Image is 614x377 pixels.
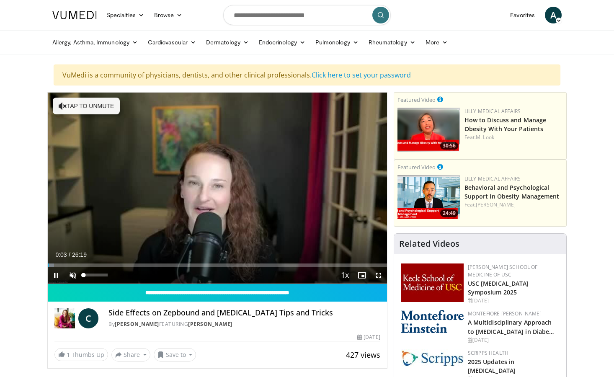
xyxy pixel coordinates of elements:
[111,348,150,362] button: Share
[72,251,87,258] span: 26:19
[54,308,75,328] img: Dr. Carolynn Francavilla
[464,201,563,209] div: Feat.
[53,98,120,114] button: Tap to unmute
[464,116,547,133] a: How to Discuss and Manage Obesity With Your Patients
[421,34,453,51] a: More
[48,267,64,284] button: Pause
[364,34,421,51] a: Rheumatology
[102,7,149,23] a: Specialties
[468,336,560,344] div: [DATE]
[64,267,81,284] button: Unmute
[83,274,107,276] div: Volume Level
[401,349,464,367] img: c9f2b0b7-b02a-4276-a72a-b0cbb4230bc1.jpg.150x105_q85_autocrop_double_scale_upscale_version-0.2.jpg
[468,358,516,374] a: 2025 Updates in [MEDICAL_DATA]
[464,134,563,141] div: Feat.
[48,263,387,267] div: Progress Bar
[468,349,508,356] a: Scripps Health
[54,65,560,85] div: VuMedi is a community of physicians, dentists, and other clinical professionals.
[464,175,521,182] a: Lilly Medical Affairs
[108,320,380,328] div: By FEATURING
[397,175,460,219] img: ba3304f6-7838-4e41-9c0f-2e31ebde6754.png.150x105_q85_crop-smart_upscale.png
[154,348,196,362] button: Save to
[468,279,529,296] a: USC [MEDICAL_DATA] Symposium 2025
[397,108,460,152] img: c98a6a29-1ea0-4bd5-8cf5-4d1e188984a7.png.150x105_q85_crop-smart_upscale.png
[397,96,436,103] small: Featured Video
[397,175,460,219] a: 24:49
[370,267,387,284] button: Fullscreen
[78,308,98,328] a: C
[52,11,97,19] img: VuMedi Logo
[201,34,254,51] a: Dermatology
[54,348,108,361] a: 1 Thumbs Up
[468,297,560,305] div: [DATE]
[108,308,380,318] h4: Side Effects on Zepbound and [MEDICAL_DATA] Tips and Tricks
[143,34,201,51] a: Cardiovascular
[310,34,364,51] a: Pulmonology
[468,263,538,278] a: [PERSON_NAME] School of Medicine of USC
[545,7,562,23] a: A
[254,34,310,51] a: Endocrinology
[55,251,67,258] span: 0:03
[47,34,143,51] a: Allergy, Asthma, Immunology
[468,310,542,317] a: Montefiore [PERSON_NAME]
[476,134,494,141] a: M. Look
[468,318,555,335] a: A Multidisciplinary Approach to [MEDICAL_DATA] in Diabe…
[401,310,464,333] img: b0142b4c-93a1-4b58-8f91-5265c282693c.png.150x105_q85_autocrop_double_scale_upscale_version-0.2.png
[397,108,460,152] a: 30:56
[337,267,353,284] button: Playback Rate
[401,263,464,302] img: 7b941f1f-d101-407a-8bfa-07bd47db01ba.png.150x105_q85_autocrop_double_scale_upscale_version-0.2.jpg
[115,320,159,328] a: [PERSON_NAME]
[67,351,70,359] span: 1
[464,108,521,115] a: Lilly Medical Affairs
[464,183,560,200] a: Behavioral and Psychological Support in Obesity Management
[399,239,459,249] h4: Related Videos
[69,251,70,258] span: /
[346,350,380,360] span: 427 views
[353,267,370,284] button: Enable picture-in-picture mode
[223,5,391,25] input: Search topics, interventions
[505,7,540,23] a: Favorites
[476,201,516,208] a: [PERSON_NAME]
[440,142,458,150] span: 30:56
[440,209,458,217] span: 24:49
[188,320,232,328] a: [PERSON_NAME]
[357,333,380,341] div: [DATE]
[397,163,436,171] small: Featured Video
[149,7,188,23] a: Browse
[312,70,411,80] a: Click here to set your password
[48,93,387,284] video-js: Video Player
